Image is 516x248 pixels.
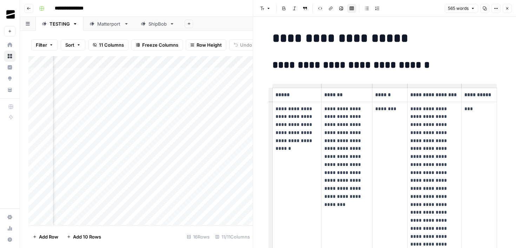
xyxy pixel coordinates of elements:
a: Opportunities [4,73,15,84]
div: ShipBob [148,20,167,27]
span: Sort [65,41,74,48]
img: OGM Logo [4,8,17,21]
span: Undo [240,41,252,48]
span: 11 Columns [99,41,124,48]
button: Add Row [28,231,62,242]
button: Sort [61,39,85,51]
div: 16 Rows [184,231,212,242]
a: Insights [4,62,15,73]
span: Row Height [197,41,222,48]
a: Home [4,39,15,51]
button: Undo [229,39,257,51]
a: Usage [4,223,15,234]
span: Add 10 Rows [73,233,101,240]
button: 11 Columns [88,39,128,51]
button: Row Height [186,39,226,51]
span: Freeze Columns [142,41,178,48]
a: Your Data [4,84,15,95]
a: Browse [4,51,15,62]
div: Matterport [97,20,121,27]
a: TESTING [36,17,84,31]
div: 11/11 Columns [212,231,253,242]
button: Add 10 Rows [62,231,105,242]
div: TESTING [49,20,70,27]
button: Help + Support [4,234,15,245]
span: Filter [36,41,47,48]
button: Workspace: OGM [4,6,15,23]
button: Freeze Columns [131,39,183,51]
a: Settings [4,212,15,223]
button: 565 words [445,4,478,13]
span: Add Row [39,233,58,240]
span: 565 words [448,5,469,12]
a: ShipBob [135,17,180,31]
button: Filter [31,39,58,51]
a: Matterport [84,17,135,31]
